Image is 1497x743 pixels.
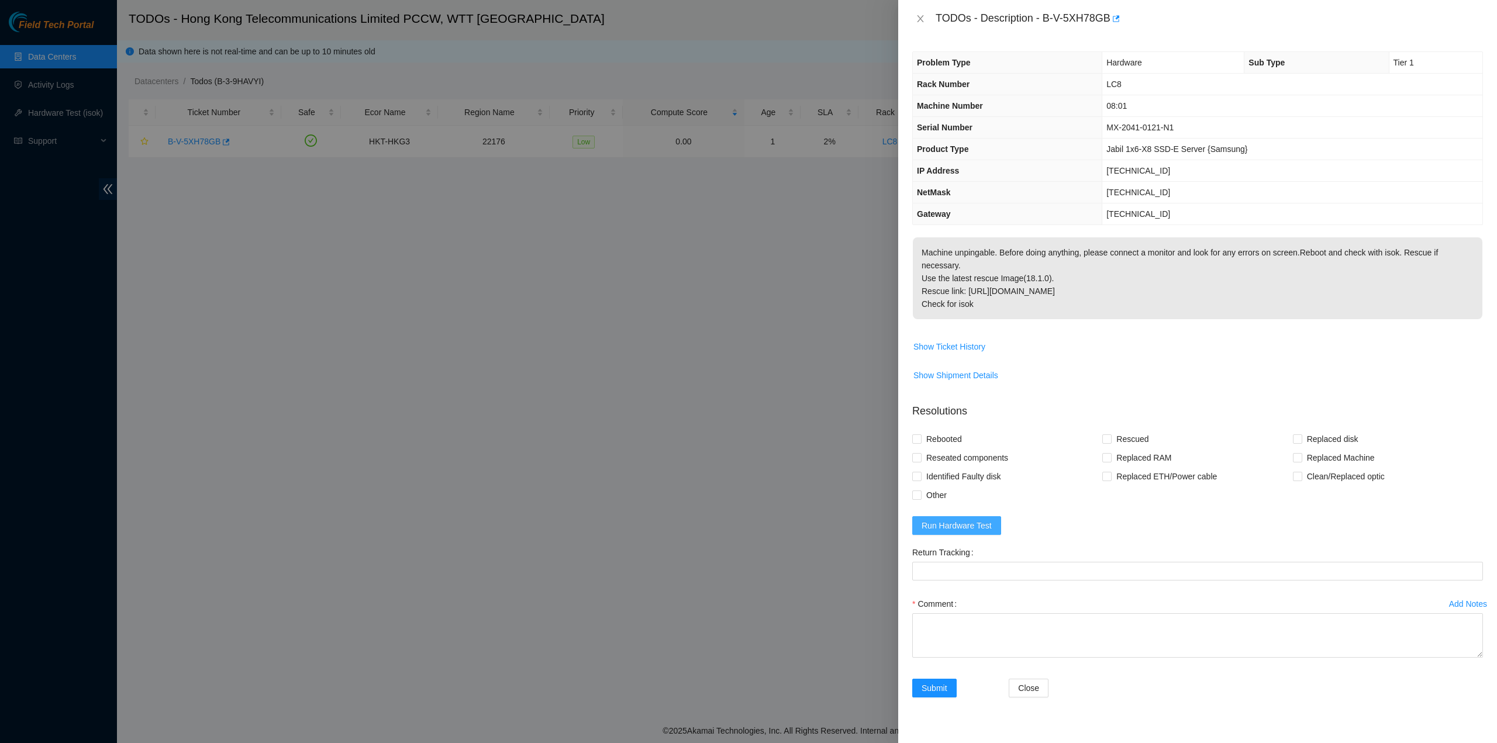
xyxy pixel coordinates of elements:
span: Reseated components [922,448,1013,467]
span: Replaced disk [1302,430,1363,448]
span: Problem Type [917,58,971,67]
span: MX-2041-0121-N1 [1106,123,1174,132]
div: TODOs - Description - B-V-5XH78GB [936,9,1483,28]
button: Submit [912,679,957,697]
span: Close [1018,682,1039,694]
button: Show Ticket History [913,337,986,356]
span: [TECHNICAL_ID] [1106,188,1170,197]
span: Machine Number [917,101,983,110]
div: Add Notes [1449,600,1487,608]
span: NetMask [917,188,951,197]
span: Show Shipment Details [913,369,998,382]
span: Rack Number [917,80,970,89]
span: Clean/Replaced optic [1302,467,1389,486]
span: Sub Type [1248,58,1285,67]
p: Machine unpingable. Before doing anything, please connect a monitor and look for any errors on sc... [913,237,1482,319]
span: Other [922,486,951,504]
input: Return Tracking [912,562,1483,580]
button: Add Notes [1448,595,1488,613]
span: Replaced Machine [1302,448,1379,467]
span: [TECHNICAL_ID] [1106,166,1170,175]
span: Hardware [1106,58,1142,67]
span: Submit [922,682,947,694]
span: Gateway [917,209,951,219]
button: Run Hardware Test [912,516,1001,535]
button: Close [1009,679,1048,697]
span: Rescued [1112,430,1153,448]
button: Show Shipment Details [913,366,999,385]
span: Show Ticket History [913,340,985,353]
span: Tier 1 [1393,58,1414,67]
span: Jabil 1x6-X8 SSD-E Server {Samsung} [1106,144,1247,154]
label: Return Tracking [912,543,978,562]
button: Close [912,13,929,25]
span: 08:01 [1106,101,1127,110]
p: Resolutions [912,394,1483,419]
span: Replaced RAM [1112,448,1176,467]
span: [TECHNICAL_ID] [1106,209,1170,219]
textarea: Comment [912,613,1483,658]
span: Replaced ETH/Power cable [1112,467,1222,486]
span: Run Hardware Test [922,519,992,532]
span: IP Address [917,166,959,175]
span: Product Type [917,144,968,154]
span: close [916,14,925,23]
span: Serial Number [917,123,972,132]
label: Comment [912,595,961,613]
span: Identified Faulty disk [922,467,1006,486]
span: Rebooted [922,430,967,448]
span: LC8 [1106,80,1122,89]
